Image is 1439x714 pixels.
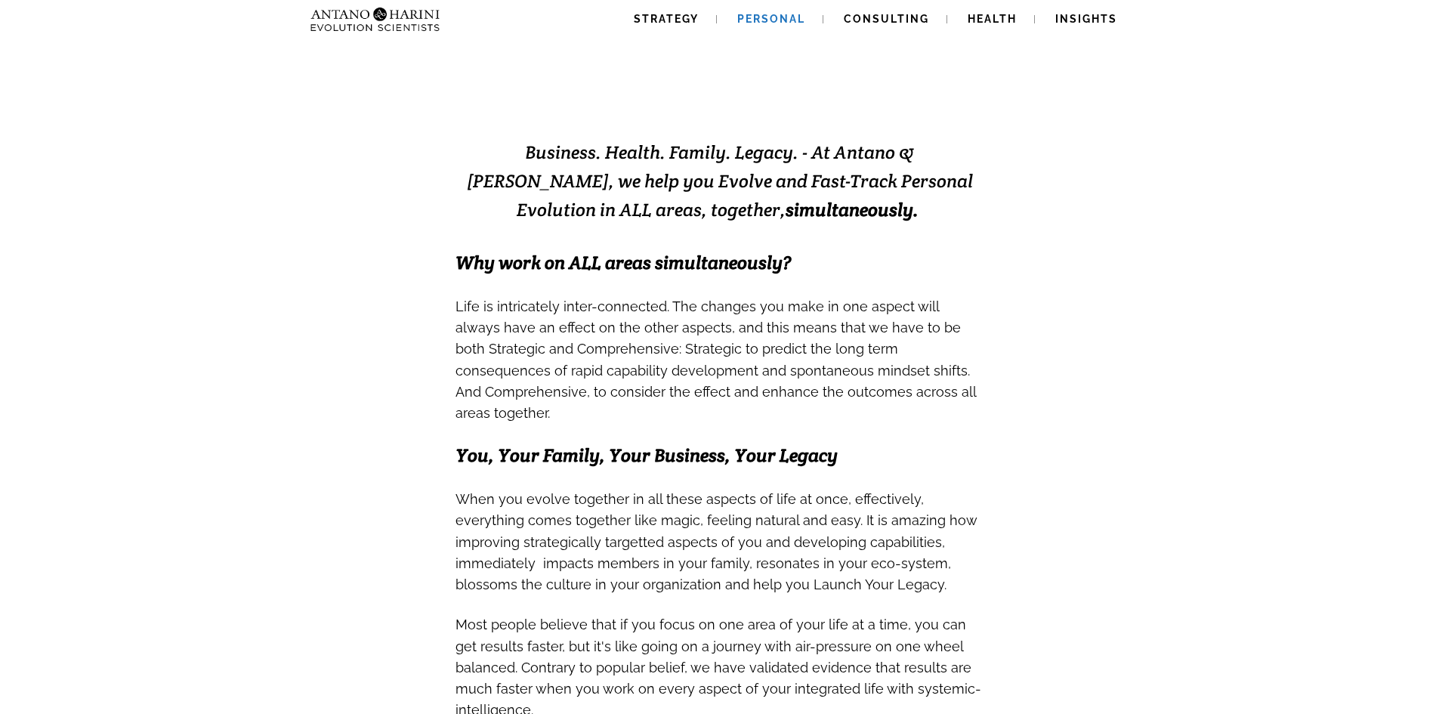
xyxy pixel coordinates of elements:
[844,13,929,25] span: Consulting
[455,251,791,274] span: Why work on ALL areas simultaneously?
[968,13,1017,25] span: Health
[455,444,838,467] span: You, Your Family, Your Business, Your Legacy
[698,69,900,106] strong: EXCELLENCE
[737,13,805,25] span: Personal
[539,69,698,106] strong: EVOLVING
[1055,13,1117,25] span: Insights
[455,298,976,421] span: Life is intricately inter-connected. The changes you make in one aspect will always have an effec...
[786,198,919,221] b: simultaneously.
[455,512,977,592] span: t is amazing how improving strategically targetted aspects of you and developing capabilities, im...
[467,141,973,221] span: Business. Health. Family. Legacy. - At Antano & [PERSON_NAME], we help you Evolve and Fast-Track ...
[634,13,699,25] span: Strategy
[455,491,924,528] span: When you evolve together in all these aspects of life at once, effectively, everything comes toge...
